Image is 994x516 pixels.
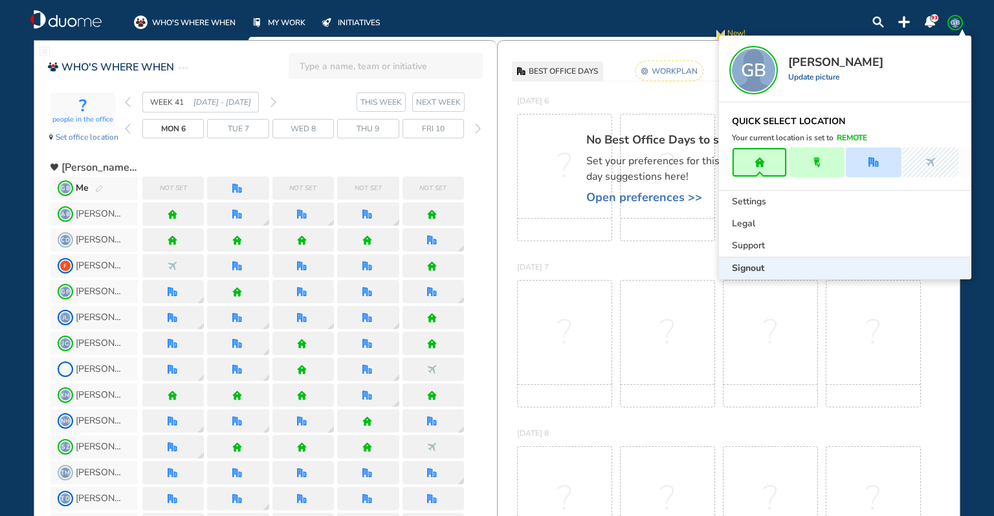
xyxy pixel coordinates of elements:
div: home [297,365,307,374]
span: Wed 8 [291,122,316,135]
div: office [362,313,372,323]
div: home [232,391,242,400]
div: day navigation [125,119,484,138]
span: WEEK 41 [150,96,193,109]
img: thin-left-arrow-grey.f0cbfd8f.svg [125,124,131,134]
div: location dialog [263,349,269,355]
img: office.a375675b.svg [297,261,307,271]
div: location dialog [263,219,269,226]
img: home.de338a94.svg [297,365,307,374]
div: notification-panel-on [924,16,936,28]
img: home.de338a94.svg [427,339,437,349]
div: office [232,313,242,323]
img: grid-tooltip.ec663082.svg [327,426,334,433]
div: office [168,416,177,426]
div: office [427,235,437,245]
img: home.de338a94.svg [232,391,242,400]
div: home [427,391,437,400]
span: ? [557,492,572,505]
span: Signout [732,262,764,275]
div: office [168,442,177,452]
img: office.a375675b.svg [427,287,437,297]
span: MY WORK [268,16,305,29]
div: office [362,391,372,400]
img: office.a375675b.svg [297,313,307,323]
span: [PERSON_NAME] [76,312,124,323]
div: office [297,468,307,478]
img: notification-panel-on.a48c1939.svg [924,16,936,28]
div: office [232,339,242,349]
img: initiatives-off.b77ef7b9.svg [322,18,331,27]
img: office.a375675b.svg [362,287,372,297]
div: office [362,210,372,219]
div: nonworking [168,261,177,271]
img: office.a375675b.svg [297,468,307,478]
span: WHO'S WHERE WHEN [61,59,174,75]
img: home.de338a94.svg [362,235,372,245]
a: duome-logo-whitelogologo-notext [30,10,102,29]
img: grid-tooltip.ec663082.svg [458,245,464,252]
img: office.a375675b.svg [168,365,177,374]
img: nonworking.b46b09a6.svg [427,442,437,452]
img: search-lens.23226280.svg [872,16,884,28]
div: home [297,339,307,349]
span: Support [732,239,765,252]
img: home.de338a94.svg [297,391,307,400]
div: whoswherewhen-on [134,16,148,29]
div: office [362,339,372,349]
div: location dialog [458,426,464,433]
img: office.a375675b.svg [232,184,242,193]
img: grid-tooltip.ec663082.svg [197,297,204,303]
img: office.a375675b.svg [232,468,242,478]
span: Settings [732,195,766,208]
div: forward week [271,97,276,107]
div: office [232,468,242,478]
img: office.a375675b.svg [232,210,242,219]
img: whoswherewhen-red-on.68b911c1.svg [47,61,58,72]
span: 93 [931,14,938,21]
span: [DATE] 7 [517,262,549,272]
div: home [168,235,177,245]
img: fullwidthpage.7645317a.svg [39,46,50,56]
div: location dialog [197,374,204,381]
span: Not set [419,182,447,195]
span: INITIATIVES [338,16,380,29]
img: home.de338a94.svg [232,442,242,452]
img: office.a375675b.svg [232,416,242,426]
div: office [868,157,879,167]
span: [DATE] 6 [517,96,549,106]
div: fullwidthpage [39,46,50,56]
img: nonworking.b46b09a6.svg [925,157,936,167]
img: home.de338a94.svg [232,287,242,297]
img: grid-tooltip.ec663082.svg [393,323,399,329]
img: office-black.b2baf3e4.svg [517,67,525,76]
div: new-notification [714,27,727,47]
div: home [362,416,372,426]
button: office-blackBEST OFFICE DAYS [512,61,603,81]
span: No Best Office Days to show! [586,133,813,147]
img: grid-tooltip.ec663082.svg [458,297,464,303]
span: ? [763,326,778,339]
div: location dialog [458,478,464,484]
span: WHO'S WHERE WHEN [152,16,236,29]
span: Thu 9 [357,122,379,135]
img: office.a375675b.svg [168,339,177,349]
span: ? [660,492,675,505]
span: [PERSON_NAME] [788,56,958,69]
img: grid-tooltip.ec663082.svg [458,478,464,484]
div: home [362,442,372,452]
span: Legal [732,217,755,230]
div: day Thu [337,119,399,138]
div: office [297,287,307,297]
span: GB [732,48,775,92]
button: next week [412,92,465,112]
div: office [297,313,307,323]
img: grid-tooltip.ec663082.svg [458,426,464,433]
span: [PERSON_NAME] [76,286,124,297]
span: ? [557,160,572,173]
img: grid-tooltip.ec663082.svg [393,374,399,381]
img: office.a375675b.svg [427,235,437,245]
span: AB [60,209,71,219]
img: home.de338a94.svg [168,391,177,400]
img: thin-right-arrow-grey.874f3e01.svg [475,124,481,134]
